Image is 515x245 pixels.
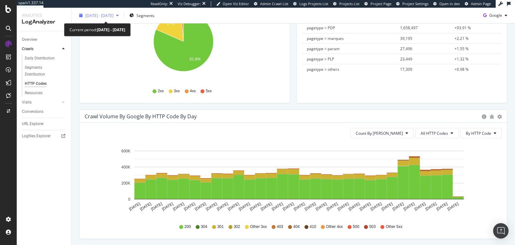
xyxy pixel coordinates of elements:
span: 500 [353,224,359,230]
span: Projects List [339,1,360,6]
div: Overview [22,36,37,43]
a: Logs Projects List [293,1,328,6]
a: Projects List [333,1,360,6]
span: 5xx [206,88,212,94]
span: +1.32 % [454,56,469,62]
div: Visits [22,99,32,106]
div: Viz Debugger: [178,1,201,6]
span: By HTTP Code [466,131,491,136]
span: 200 [184,224,191,230]
text: [DATE] [315,202,328,212]
span: Logs Projects List [299,1,328,6]
text: [DATE] [435,202,448,212]
div: Open Intercom Messenger [493,223,509,239]
span: Google [489,13,502,18]
span: 1,658,497 [400,25,418,31]
text: [DATE] [260,202,273,212]
div: Current period: [70,26,125,33]
text: [DATE] [381,202,394,212]
div: ReadOnly: [151,1,168,6]
text: [DATE] [403,202,416,212]
text: [DATE] [337,202,350,212]
span: 304 [201,224,207,230]
text: [DATE] [392,202,405,212]
a: Resources [25,90,67,96]
a: Visits [22,99,60,106]
svg: A chart. [85,143,497,218]
button: By HTTP Code [460,128,502,138]
a: Admin Page [465,1,491,6]
div: Segments Distribution [25,64,61,78]
span: pagetype = others [307,67,339,72]
a: Overview [22,36,67,43]
text: 17% [167,22,174,26]
div: gear [497,114,502,119]
text: [DATE] [348,202,360,212]
text: [DATE] [271,202,284,212]
span: pagetype = param [307,46,340,51]
span: Count By Day [356,131,403,136]
button: Segments [127,10,157,21]
div: LogAnalyzer [22,18,66,26]
span: pagetype = PLP [307,56,334,62]
span: Admin Crawl List [260,1,288,6]
div: HTTP Codes [25,80,47,87]
text: 0 [128,197,130,202]
a: Project Page [364,1,391,6]
text: [DATE] [172,202,185,212]
a: HTTP Codes [25,80,67,87]
text: [DATE] [359,202,372,212]
span: Segments [136,13,154,18]
span: 503 [369,224,376,230]
span: +93.91 % [454,25,471,31]
a: Conversions [22,108,67,115]
span: Open in dev [439,1,460,6]
text: [DATE] [414,202,426,212]
span: 3xx [174,88,180,94]
text: [DATE] [205,202,218,212]
text: [DATE] [238,202,251,212]
span: [DATE] - [DATE] [85,13,114,18]
div: URL Explorer [22,121,44,127]
text: [DATE] [216,202,229,212]
b: [DATE] - [DATE] [97,27,125,32]
text: [DATE] [161,202,174,212]
a: Crawls [22,46,60,52]
div: Crawl Volume by google by HTTP Code by Day [85,113,197,120]
text: [DATE] [194,202,207,212]
span: 301 [217,224,224,230]
span: 17,309 [400,67,412,72]
text: 600K [121,149,130,153]
a: Daily Distribution [25,55,67,62]
a: Project Settings [396,1,428,6]
button: All HTTP Codes [415,128,459,138]
a: Logfiles Explorer [22,133,67,140]
div: bug [490,114,494,119]
button: Count By [PERSON_NAME] [350,128,414,138]
span: +1.55 % [454,46,469,51]
a: Open Viz Editor [216,1,249,6]
span: 27,496 [400,46,412,51]
div: Conversions [22,108,43,115]
span: Project Settings [402,1,428,6]
text: [DATE] [128,202,141,212]
span: 404 [293,224,300,230]
button: [DATE] - [DATE] [77,10,121,21]
span: 302 [234,224,240,230]
span: Other 4xx [326,224,343,230]
span: Other 3xx [250,224,267,230]
div: Daily Distribution [25,55,55,62]
svg: A chart. [85,8,282,82]
div: circle-info [482,114,486,119]
span: Open Viz Editor [223,1,249,6]
span: 410 [310,224,316,230]
span: 23,449 [400,56,412,62]
div: Resources [25,90,42,96]
text: [DATE] [139,202,152,212]
text: 200K [121,181,130,186]
text: [DATE] [150,202,163,212]
text: [DATE] [282,202,295,212]
text: [DATE] [227,202,240,212]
